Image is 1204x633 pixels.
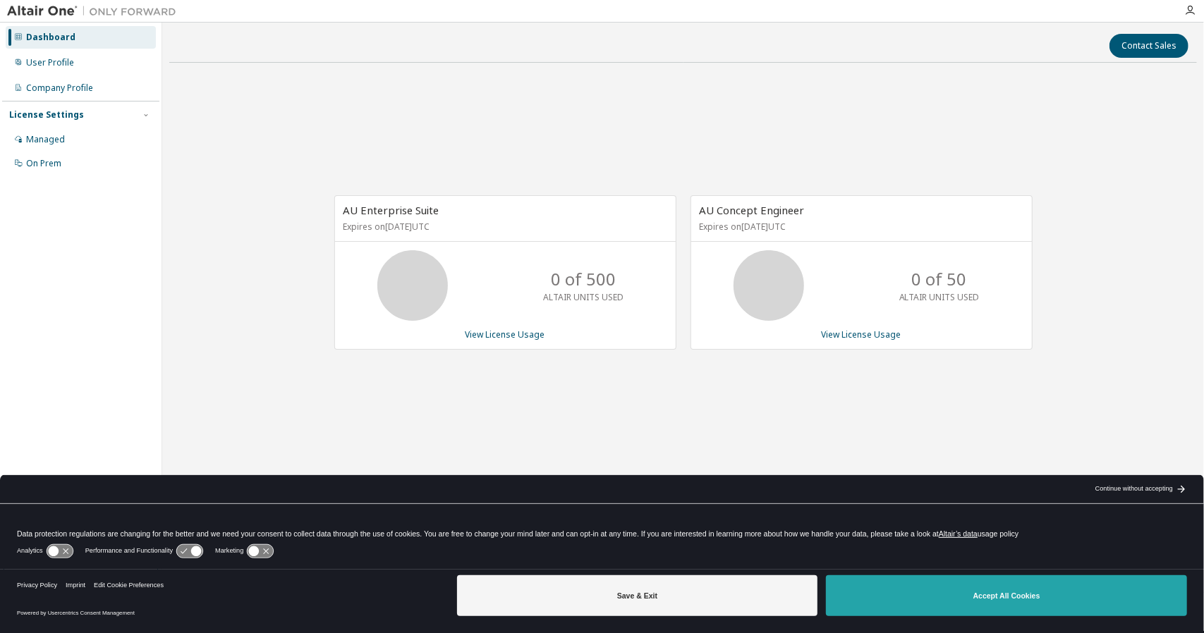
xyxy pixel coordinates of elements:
img: Altair One [7,4,183,18]
p: Expires on [DATE] UTC [343,221,664,233]
span: AU Enterprise Suite [343,203,439,217]
span: AU Concept Engineer [700,203,805,217]
div: Dashboard [26,32,75,43]
div: Company Profile [26,82,93,94]
p: ALTAIR UNITS USED [899,291,980,303]
button: Contact Sales [1109,34,1188,58]
p: 0 of 50 [912,267,967,291]
div: Managed [26,134,65,145]
div: On Prem [26,158,61,169]
a: View License Usage [822,328,901,340]
div: License Settings [9,109,84,121]
div: User Profile [26,57,74,68]
p: 0 of 500 [551,267,616,291]
p: ALTAIR UNITS USED [543,291,624,303]
p: Expires on [DATE] UTC [700,221,1020,233]
a: View License Usage [466,328,545,340]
